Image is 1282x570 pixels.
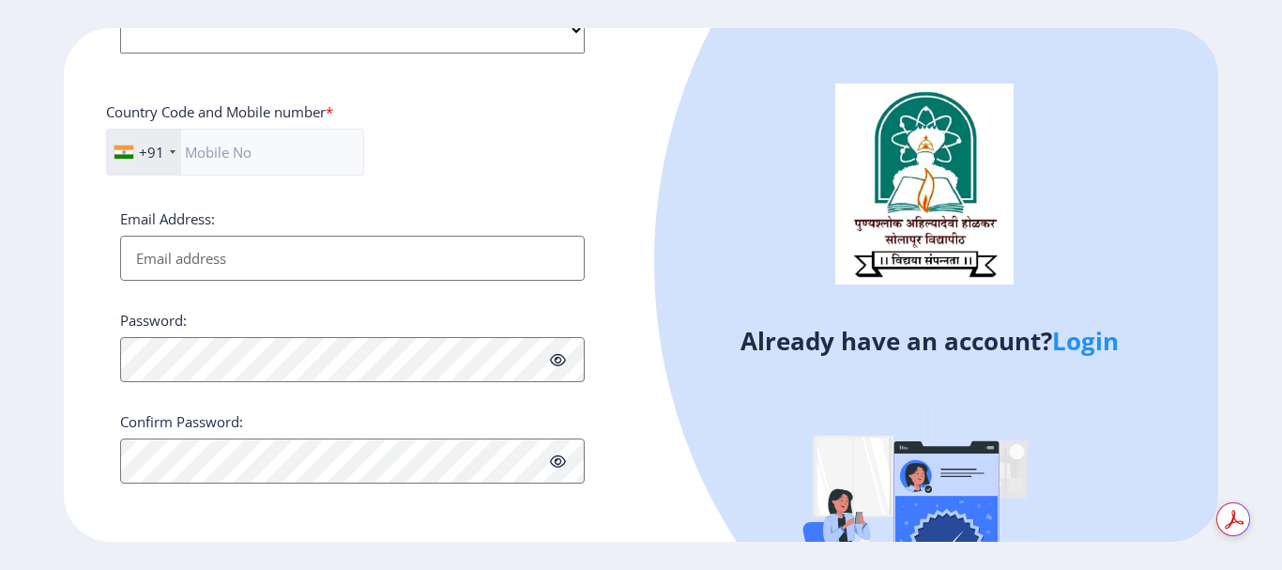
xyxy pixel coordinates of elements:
[120,236,585,281] input: Email address
[1052,324,1119,358] a: Login
[120,311,187,330] label: Password:
[835,84,1014,285] img: logo
[655,326,1204,356] h4: Already have an account?
[106,102,333,121] label: Country Code and Mobile number
[106,129,364,176] input: Mobile No
[107,130,181,175] div: India (भारत): +91
[120,209,215,228] label: Email Address:
[139,143,164,162] div: +91
[120,412,243,431] label: Confirm Password:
